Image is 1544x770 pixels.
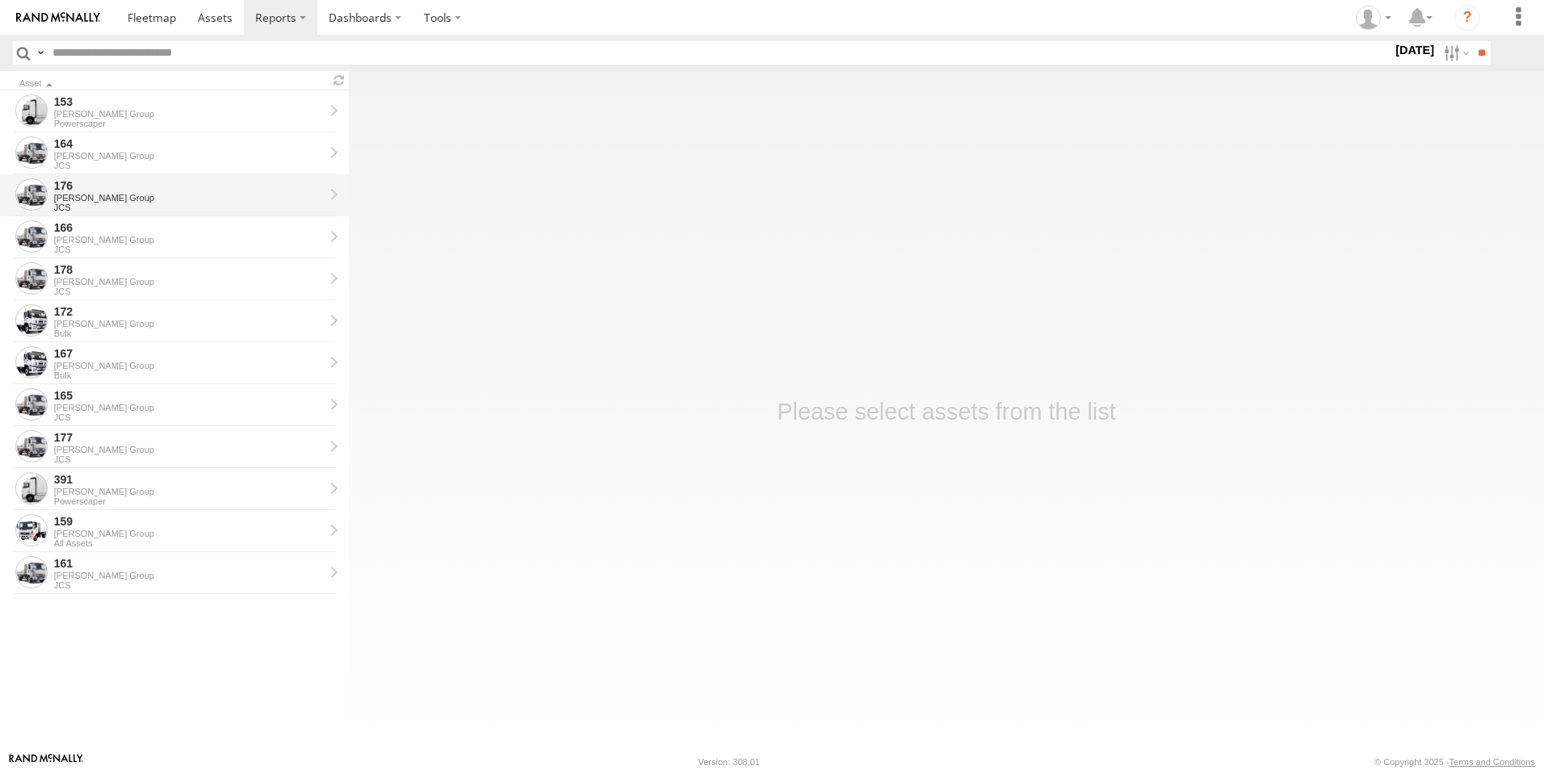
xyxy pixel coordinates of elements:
[1350,6,1397,30] div: Kellie Roberts
[329,73,349,88] span: Refresh
[54,109,324,119] div: [PERSON_NAME] Group
[54,119,324,128] div: Powerscaper
[54,262,324,277] div: 178 - View Asset History
[34,41,47,65] label: Search Query
[54,430,324,445] div: 177 - View Asset History
[699,757,760,767] div: Version: 308.01
[54,571,324,580] div: [PERSON_NAME] Group
[54,346,324,361] div: 167 - View Asset History
[54,136,324,151] div: 164 - View Asset History
[54,487,324,496] div: [PERSON_NAME] Group
[54,220,324,235] div: 166 - View Asset History
[54,388,324,403] div: 165 - View Asset History
[54,235,324,245] div: [PERSON_NAME] Group
[54,370,324,380] div: Bulk
[54,556,324,571] div: 161 - View Asset History
[1437,41,1472,65] label: Search Filter Options
[19,80,323,88] div: Click to Sort
[54,454,324,464] div: JCS
[54,529,324,538] div: [PERSON_NAME] Group
[54,580,324,590] div: JCS
[54,304,324,319] div: 172 - View Asset History
[1454,5,1480,31] i: ?
[54,472,324,487] div: 391 - View Asset History
[1374,757,1535,767] div: © Copyright 2025 -
[54,193,324,203] div: [PERSON_NAME] Group
[54,319,324,329] div: [PERSON_NAME] Group
[1392,41,1437,59] label: [DATE]
[54,151,324,161] div: [PERSON_NAME] Group
[54,496,324,506] div: Powerscaper
[54,203,324,212] div: JCS
[54,412,324,422] div: JCS
[54,287,324,296] div: JCS
[54,245,324,254] div: JCS
[54,361,324,370] div: [PERSON_NAME] Group
[54,403,324,412] div: [PERSON_NAME] Group
[9,754,83,770] a: Visit our Website
[54,178,324,193] div: 176 - View Asset History
[54,161,324,170] div: JCS
[54,329,324,338] div: Bulk
[54,94,324,109] div: 153 - View Asset History
[54,514,324,529] div: 159 - View Asset History
[54,538,324,548] div: All Assets
[16,12,100,23] img: rand-logo.svg
[54,277,324,287] div: [PERSON_NAME] Group
[54,445,324,454] div: [PERSON_NAME] Group
[1450,757,1535,767] a: Terms and Conditions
